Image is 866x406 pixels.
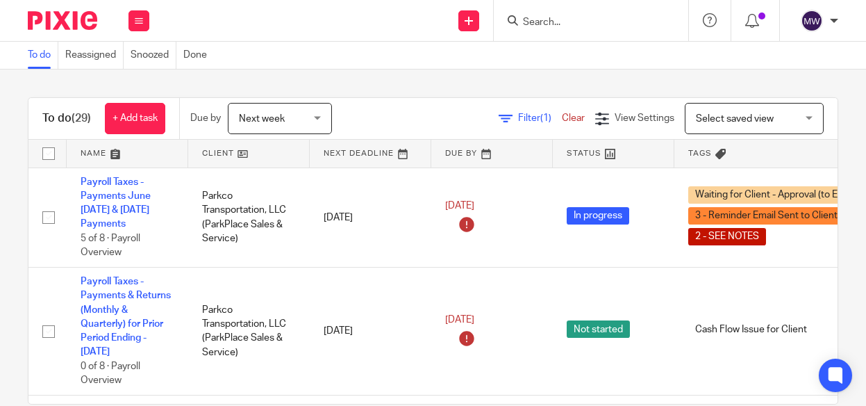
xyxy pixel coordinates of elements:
span: 2 - SEE NOTES [688,228,766,245]
td: [DATE] [310,168,431,267]
a: + Add task [105,103,165,134]
a: Payroll Taxes - Payments & Returns (Monthly & Quarterly) for Prior Period Ending - [DATE] [81,277,171,357]
span: (1) [540,113,551,123]
span: Not started [567,320,630,338]
span: 0 of 8 · Payroll Overview [81,362,140,386]
span: Select saved view [696,114,774,124]
a: Payroll Taxes - Payments June [DATE] & [DATE] Payments [81,177,151,229]
img: Pixie [28,11,97,30]
span: Tags [688,149,712,157]
img: svg%3E [801,10,823,32]
a: Clear [562,113,585,123]
span: View Settings [615,113,674,123]
span: (29) [72,113,91,124]
span: [DATE] [445,315,474,325]
a: Done [183,42,214,69]
span: 5 of 8 · Payroll Overview [81,234,140,258]
span: [DATE] [445,202,474,211]
td: Parkco Transportation, LLC (ParkPlace Sales & Service) [188,267,310,395]
td: Parkco Transportation, LLC (ParkPlace Sales & Service) [188,168,310,267]
p: Due by [190,111,221,125]
h1: To do [42,111,91,126]
span: In progress [567,207,629,225]
span: Filter [518,113,562,123]
input: Search [522,17,647,29]
span: Next week [239,114,285,124]
a: Snoozed [131,42,176,69]
span: Cash Flow Issue for Client [688,320,814,338]
a: To do [28,42,58,69]
td: [DATE] [310,267,431,395]
span: 3 - Reminder Email Sent to Client [688,207,844,225]
a: Reassigned [65,42,124,69]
